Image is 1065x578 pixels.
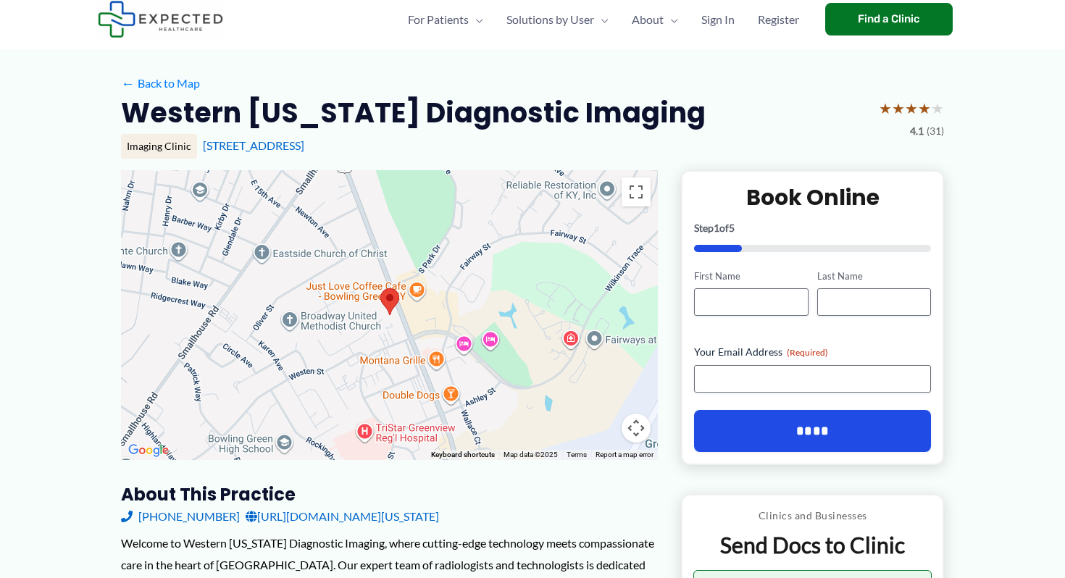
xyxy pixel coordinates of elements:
a: Terms [567,451,587,458]
img: Google [125,441,172,460]
span: ★ [879,95,892,122]
label: First Name [694,269,808,283]
a: Report a map error [596,451,653,458]
span: (31) [927,122,944,141]
h3: About this practice [121,483,658,506]
label: Last Name [817,269,931,283]
button: Toggle fullscreen view [622,177,651,206]
span: ★ [931,95,944,122]
img: Expected Healthcare Logo - side, dark font, small [98,1,223,38]
span: (Required) [787,347,828,358]
a: [URL][DOMAIN_NAME][US_STATE] [246,506,439,527]
button: Map camera controls [622,414,651,443]
span: 5 [729,222,735,234]
p: Send Docs to Clinic [693,531,932,559]
a: [STREET_ADDRESS] [203,138,304,152]
label: Your Email Address [694,345,931,359]
p: Clinics and Businesses [693,506,932,525]
a: ←Back to Map [121,72,200,94]
div: Imaging Clinic [121,134,197,159]
span: 1 [714,222,719,234]
h2: Western [US_STATE] Diagnostic Imaging [121,95,706,130]
a: [PHONE_NUMBER] [121,506,240,527]
a: Open this area in Google Maps (opens a new window) [125,441,172,460]
span: 4.1 [910,122,924,141]
span: ★ [905,95,918,122]
span: Map data ©2025 [504,451,558,458]
a: Find a Clinic [825,3,953,35]
h2: Book Online [694,183,931,211]
span: ★ [918,95,931,122]
p: Step of [694,223,931,233]
span: ★ [892,95,905,122]
span: ← [121,76,135,90]
button: Keyboard shortcuts [431,450,495,460]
